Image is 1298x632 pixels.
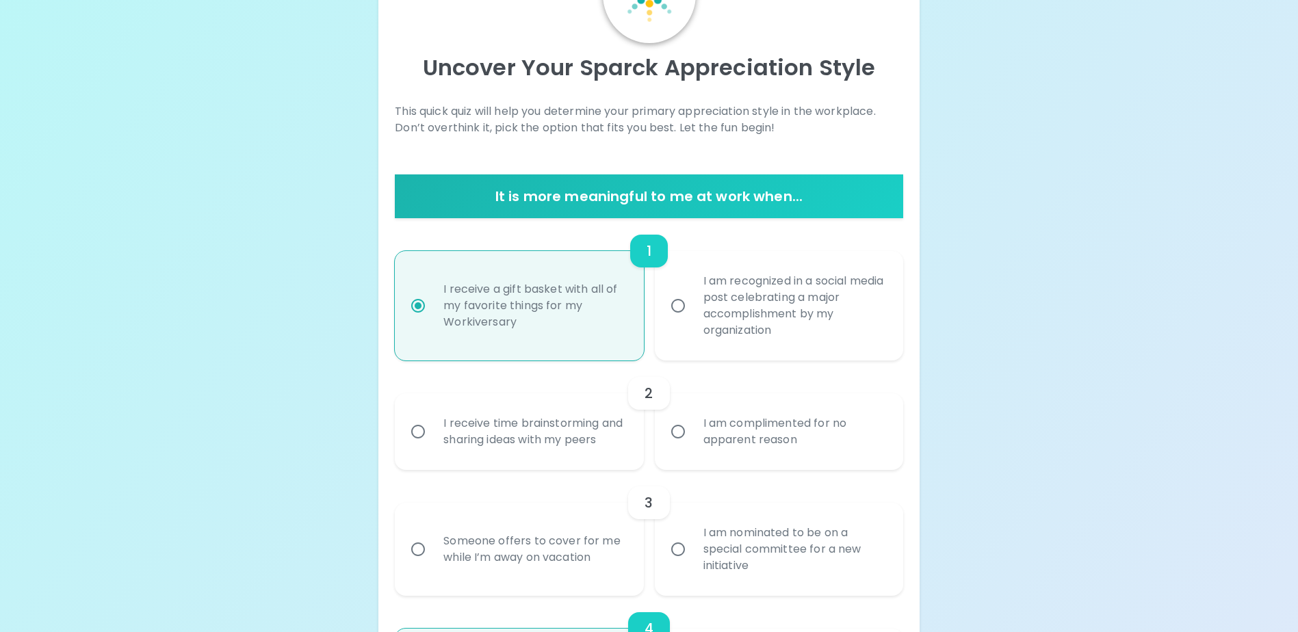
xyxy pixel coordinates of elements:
div: I am nominated to be on a special committee for a new initiative [692,508,896,590]
div: I am recognized in a social media post celebrating a major accomplishment by my organization [692,256,896,355]
div: choice-group-check [395,218,903,360]
div: choice-group-check [395,360,903,470]
h6: 3 [645,492,653,514]
div: choice-group-check [395,470,903,596]
h6: 1 [647,240,651,262]
div: I receive a gift basket with all of my favorite things for my Workiversary [432,265,636,347]
div: I receive time brainstorming and sharing ideas with my peers [432,399,636,464]
p: This quick quiz will help you determine your primary appreciation style in the workplace. Don’t o... [395,103,903,136]
div: Someone offers to cover for me while I’m away on vacation [432,516,636,582]
h6: It is more meaningful to me at work when... [400,185,897,207]
h6: 2 [645,382,653,404]
div: I am complimented for no apparent reason [692,399,896,464]
p: Uncover Your Sparck Appreciation Style [395,54,903,81]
